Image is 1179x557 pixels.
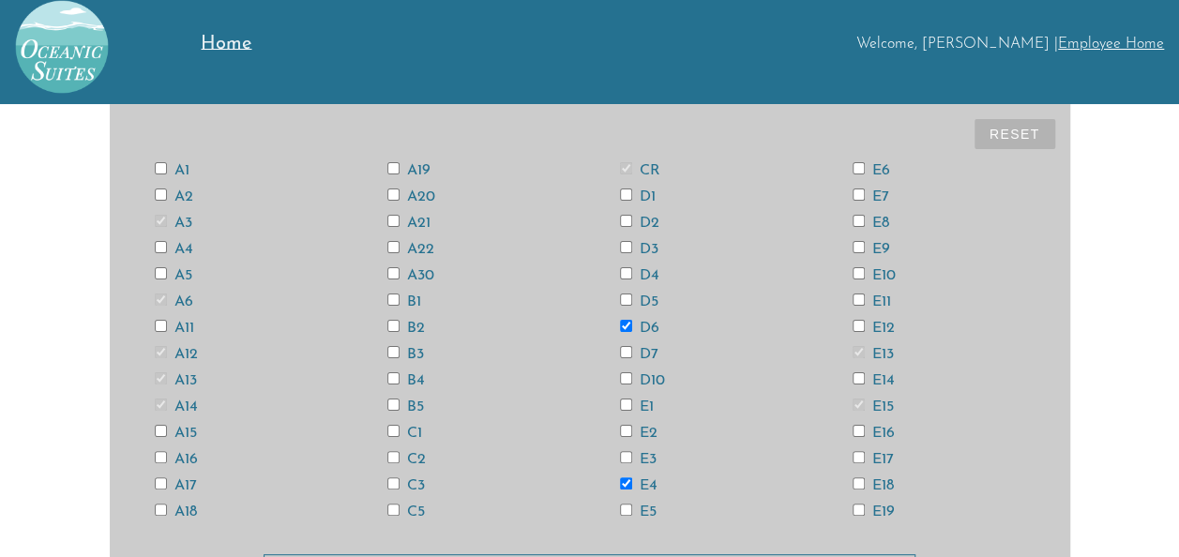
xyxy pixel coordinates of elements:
[387,321,425,336] label: B2
[853,294,891,309] label: E11
[620,399,632,411] input: E1
[155,452,198,467] label: A16
[620,162,632,174] input: CR
[387,267,400,279] input: A30
[853,294,865,306] input: E11
[853,373,895,388] label: E14
[387,294,421,309] label: B1
[853,399,894,414] label: E15
[853,478,894,493] label: E18
[620,215,632,227] input: D2
[620,242,658,257] label: D3
[155,399,167,411] input: A14
[387,478,425,493] label: C3
[155,504,197,519] label: A18
[853,504,895,519] label: E19
[387,320,400,332] input: B2
[155,189,193,204] label: A2
[387,216,431,231] label: A21
[387,426,422,441] label: C1
[853,346,865,358] input: E13
[387,451,400,463] input: C2
[620,347,658,362] label: D7
[620,241,632,253] input: D3
[620,294,632,306] input: D5
[155,346,167,358] input: A12
[620,373,665,388] label: D10
[620,163,660,178] label: CR
[155,215,167,227] input: A3
[620,504,632,516] input: E5
[155,425,167,437] input: A15
[853,188,865,201] input: E7
[387,162,400,174] input: A19
[387,294,400,306] input: B1
[853,215,865,227] input: E8
[620,426,658,441] label: E2
[155,162,167,174] input: A1
[155,241,167,253] input: A4
[620,452,657,467] label: E3
[853,321,895,336] label: E12
[387,399,400,411] input: B5
[620,268,659,283] label: D4
[620,294,658,309] label: D5
[155,347,198,362] label: A12
[853,399,865,411] input: E15
[155,294,167,306] input: A6
[620,321,659,336] label: D6
[155,242,193,257] label: A4
[853,425,865,437] input: E16
[387,347,424,362] label: B3
[155,504,167,516] input: A18
[387,268,434,283] label: A30
[201,35,251,53] span: Home
[620,399,654,414] label: E1
[155,267,167,279] input: A5
[620,425,632,437] input: E2
[155,478,197,493] label: A17
[155,188,167,201] input: A2
[295,36,1164,53] div: Welcome, [PERSON_NAME] |
[853,426,895,441] label: E16
[620,188,632,201] input: D1
[387,163,431,178] label: A19
[387,215,400,227] input: A21
[155,163,189,178] label: A1
[155,426,197,441] label: A15
[1058,37,1164,52] a: Employee Home
[155,294,193,309] label: A6
[620,267,632,279] input: D4
[387,399,424,414] label: B5
[853,347,894,362] label: E13
[853,163,890,178] label: E6
[387,452,426,467] label: C2
[853,451,865,463] input: E17
[620,451,632,463] input: E3
[387,346,400,358] input: B3
[155,373,197,388] label: A13
[155,451,167,463] input: A16
[620,478,658,493] label: E4
[853,162,865,174] input: E6
[620,320,632,332] input: D6
[853,241,865,253] input: E9
[155,216,192,231] label: A3
[155,268,192,283] label: A5
[387,189,435,204] label: A20
[155,372,167,384] input: A13
[387,188,400,201] input: A20
[387,425,400,437] input: C1
[155,320,167,332] input: A11
[620,216,659,231] label: D2
[853,242,890,257] label: E9
[620,346,632,358] input: D7
[853,477,865,489] input: E18
[975,119,1055,149] button: Reset
[853,267,865,279] input: E10
[620,372,632,384] input: D10
[155,399,198,414] label: A14
[387,477,400,489] input: C3
[853,320,865,332] input: E12
[387,242,434,257] label: A22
